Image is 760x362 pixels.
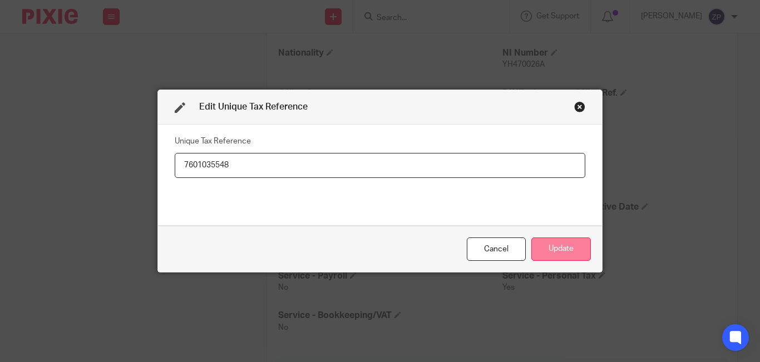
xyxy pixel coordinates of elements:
label: Unique Tax Reference [175,136,251,147]
input: Unique Tax Reference [175,153,585,178]
div: Close this dialog window [574,101,585,112]
div: Close this dialog window [467,237,526,261]
button: Update [531,237,591,261]
span: Edit Unique Tax Reference [199,102,308,111]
